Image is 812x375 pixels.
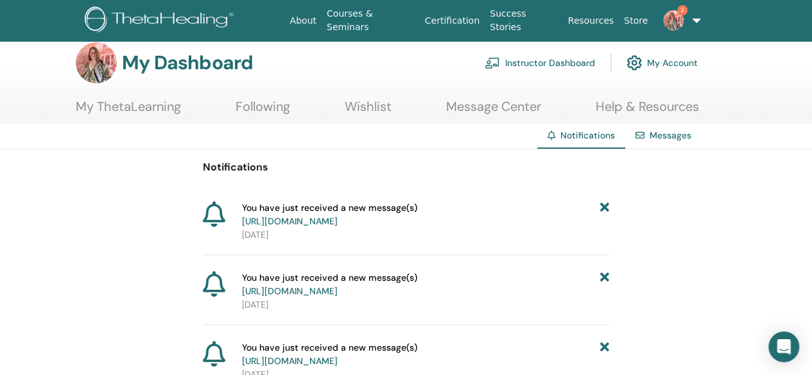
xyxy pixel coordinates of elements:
[203,160,609,175] p: Notifications
[677,5,687,15] span: 2
[626,52,642,74] img: cog.svg
[242,341,417,368] span: You have just received a new message(s)
[242,271,417,298] span: You have just received a new message(s)
[446,99,541,124] a: Message Center
[322,2,420,39] a: Courses & Seminars
[596,99,699,124] a: Help & Resources
[242,298,609,312] p: [DATE]
[485,2,562,39] a: Success Stories
[76,42,117,83] img: default.jpg
[242,215,338,227] a: [URL][DOMAIN_NAME]
[242,201,417,228] span: You have just received a new message(s)
[619,9,653,33] a: Store
[345,99,392,124] a: Wishlist
[563,9,619,33] a: Resources
[485,49,595,77] a: Instructor Dashboard
[768,331,799,362] div: Open Intercom Messenger
[242,355,338,367] a: [URL][DOMAIN_NAME]
[85,6,238,35] img: logo.png
[663,10,684,31] img: default.jpg
[242,285,338,297] a: [URL][DOMAIN_NAME]
[122,51,253,74] h3: My Dashboard
[76,99,181,124] a: My ThetaLearning
[485,57,500,69] img: chalkboard-teacher.svg
[242,228,609,242] p: [DATE]
[236,99,290,124] a: Following
[285,9,322,33] a: About
[420,9,485,33] a: Certification
[650,129,691,141] a: Messages
[626,49,698,77] a: My Account
[560,129,615,141] span: Notifications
